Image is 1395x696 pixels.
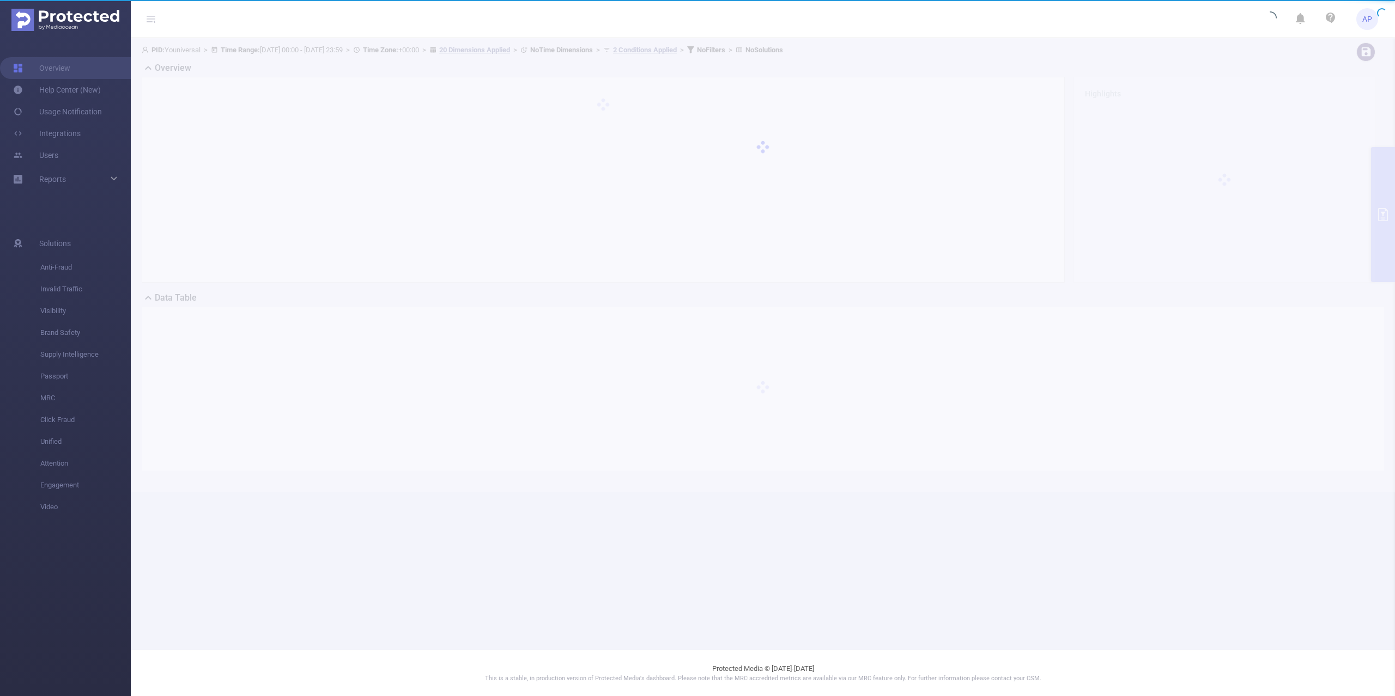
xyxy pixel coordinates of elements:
span: Unified [40,431,131,453]
a: Overview [13,57,70,79]
span: Visibility [40,300,131,322]
span: Engagement [40,474,131,496]
span: Anti-Fraud [40,257,131,278]
i: icon: loading [1264,11,1277,27]
span: Solutions [39,233,71,254]
a: Integrations [13,123,81,144]
a: Usage Notification [13,101,102,123]
span: AP [1362,8,1372,30]
span: Passport [40,365,131,387]
span: Brand Safety [40,322,131,344]
span: MRC [40,387,131,409]
a: Help Center (New) [13,79,101,101]
span: Attention [40,453,131,474]
a: Reports [39,168,66,190]
span: Click Fraud [40,409,131,431]
a: Users [13,144,58,166]
p: This is a stable, in production version of Protected Media's dashboard. Please note that the MRC ... [158,674,1368,683]
img: Protected Media [11,9,119,31]
span: Invalid Traffic [40,278,131,300]
span: Video [40,496,131,518]
footer: Protected Media © [DATE]-[DATE] [131,650,1395,696]
span: Supply Intelligence [40,344,131,365]
span: Reports [39,175,66,184]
